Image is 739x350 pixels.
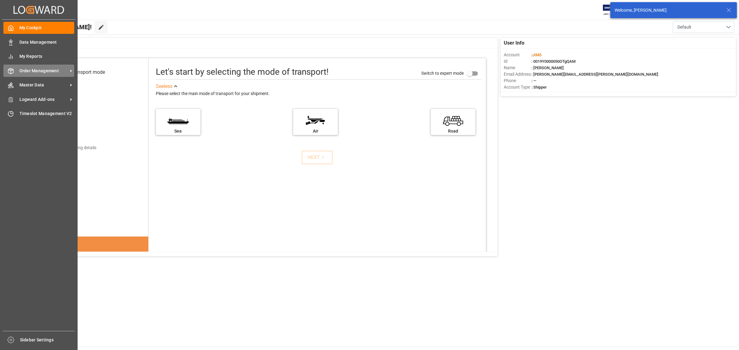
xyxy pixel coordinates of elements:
div: Please select the main mode of transport for your shipment. [156,90,482,97]
span: : Shipper [531,85,547,89]
span: Default [677,24,691,30]
img: Exertis%20JAM%20-%20Email%20Logo.jpg_1722504956.jpg [603,5,624,15]
a: My Cockpit [3,22,74,34]
button: open menu [673,21,734,33]
div: Sea [159,128,197,134]
span: Account [504,52,531,58]
span: Master Data [19,82,68,88]
button: NEXT [302,151,333,164]
span: User Info [504,39,524,47]
div: See less [156,83,172,90]
span: Email Address [504,71,531,78]
div: Select transport mode [57,69,105,76]
span: : 0019Y0000050OTgQAM [531,59,575,64]
div: NEXT [308,154,326,161]
span: : [PERSON_NAME][EMAIL_ADDRESS][PERSON_NAME][DOMAIN_NAME] [531,72,658,77]
span: : [531,53,542,57]
span: Switch to expert mode [421,71,464,76]
div: Let's start by selecting the mode of transport! [156,66,329,78]
span: Account Type [504,84,531,90]
div: Welcome, [PERSON_NAME] [615,7,721,14]
span: Logward Add-ons [19,96,68,103]
span: JIMS [532,53,542,57]
span: Timeslot Management V2 [19,110,75,117]
span: Id [504,58,531,65]
span: Name [504,65,531,71]
span: My Cockpit [19,25,75,31]
span: Order Management [19,68,68,74]
span: Phone [504,78,531,84]
div: Air [296,128,335,134]
a: Data Management [3,36,74,48]
div: Add shipping details [58,145,96,151]
span: Data Management [19,39,75,46]
span: Sidebar Settings [20,337,75,343]
div: Road [434,128,472,134]
span: My Reports [19,53,75,60]
span: : [PERSON_NAME] [531,66,564,70]
span: : — [531,78,536,83]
